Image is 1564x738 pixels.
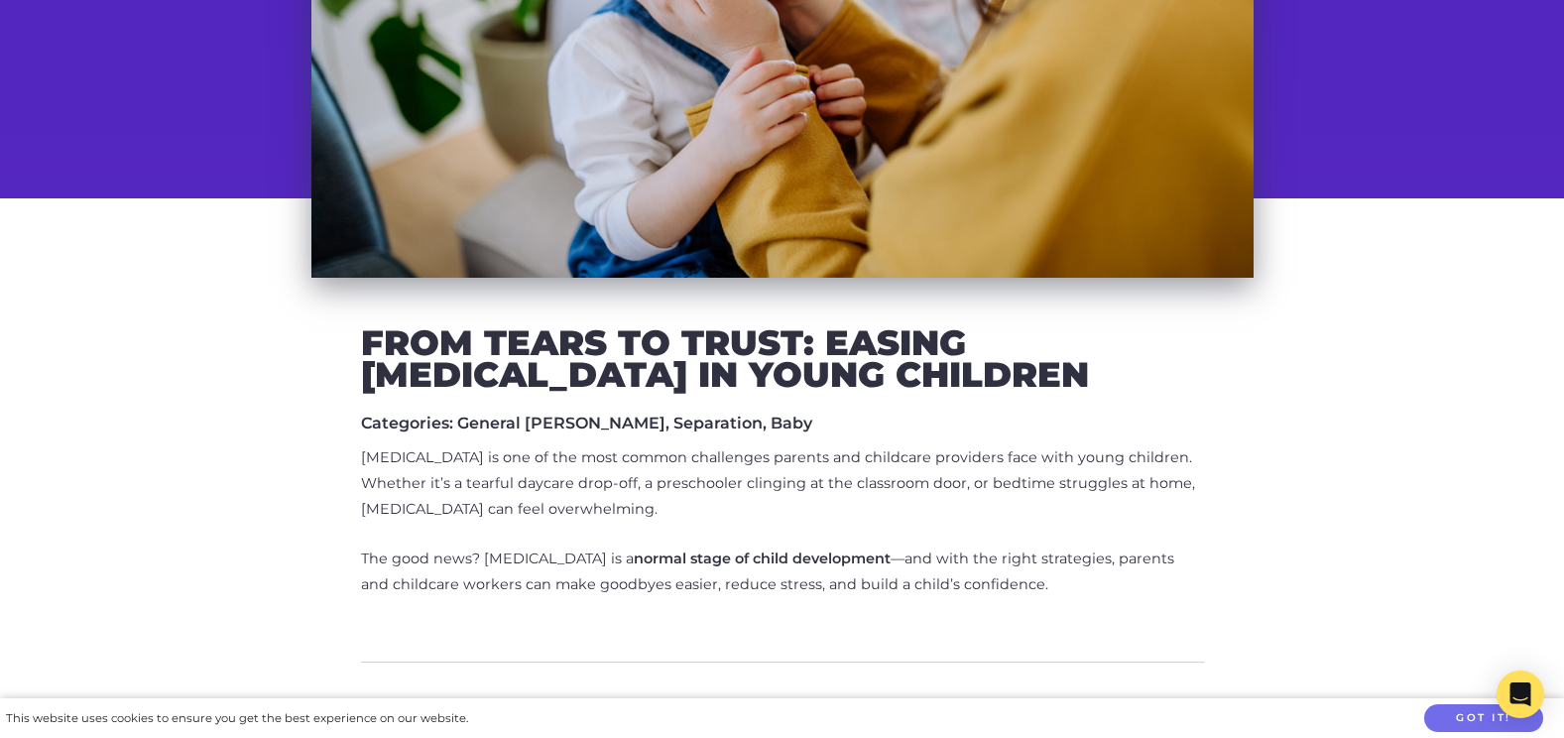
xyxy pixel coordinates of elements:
[1424,704,1543,733] button: Got it!
[1497,671,1544,718] div: Open Intercom Messenger
[6,708,468,729] div: This website uses cookies to ensure you get the best experience on our website.
[361,547,1204,598] p: The good news? [MEDICAL_DATA] is a —and with the right strategies, parents and childcare workers ...
[361,445,1204,523] p: [MEDICAL_DATA] is one of the most common challenges parents and childcare providers face with you...
[361,327,1204,390] h2: From Tears to Trust: Easing [MEDICAL_DATA] in Young Children
[634,550,891,567] strong: normal stage of child development
[361,414,1204,432] h5: Categories: General [PERSON_NAME], Separation, Baby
